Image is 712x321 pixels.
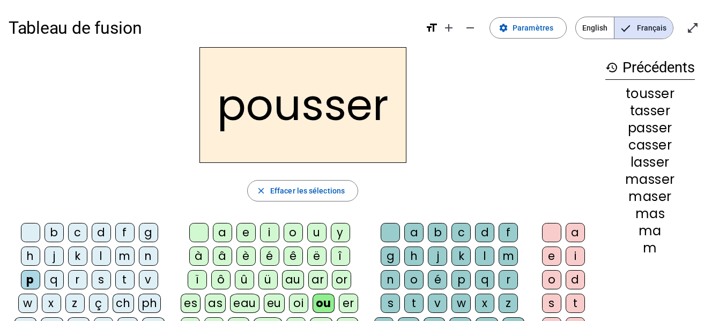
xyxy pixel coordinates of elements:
h2: pousser [199,47,406,163]
div: s [381,294,400,313]
div: p [21,270,40,289]
div: m [499,247,518,266]
div: passer [605,122,695,135]
div: d [92,223,111,242]
div: as [205,294,226,313]
div: c [451,223,471,242]
div: s [92,270,111,289]
h1: Tableau de fusion [9,11,417,45]
span: Français [614,17,673,39]
div: d [475,223,494,242]
div: q [44,270,64,289]
div: eau [230,294,259,313]
div: t [404,294,424,313]
div: z [499,294,518,313]
div: m [605,242,695,255]
div: f [499,223,518,242]
div: e [236,223,256,242]
div: maser [605,190,695,203]
div: ma [605,225,695,237]
div: n [381,270,400,289]
button: Diminuer la taille de la police [459,17,481,39]
div: w [18,294,38,313]
div: ô [211,270,231,289]
div: ë [307,247,327,266]
div: p [451,270,471,289]
div: es [181,294,201,313]
div: s [542,294,561,313]
div: k [68,247,87,266]
div: ar [308,270,328,289]
div: o [542,270,561,289]
h3: Précédents [605,56,695,80]
span: Effacer les sélections [270,184,345,197]
div: ch [113,294,134,313]
div: x [475,294,494,313]
div: t [115,270,135,289]
div: ç [89,294,108,313]
span: English [576,17,614,39]
mat-icon: open_in_full [686,21,699,34]
div: r [499,270,518,289]
div: g [381,247,400,266]
div: tasser [605,104,695,117]
div: w [451,294,471,313]
div: é [260,247,279,266]
div: lasser [605,156,695,169]
div: y [331,223,350,242]
button: Entrer en plein écran [682,17,703,39]
mat-icon: remove [464,21,477,34]
div: ou [313,294,335,313]
div: à [189,247,209,266]
div: q [475,270,494,289]
div: i [566,247,585,266]
mat-icon: close [256,186,266,196]
div: t [566,294,585,313]
div: er [339,294,358,313]
div: ü [258,270,278,289]
div: é [428,270,447,289]
div: j [44,247,64,266]
div: b [428,223,447,242]
div: a [213,223,232,242]
div: i [260,223,279,242]
div: n [139,247,158,266]
div: c [68,223,87,242]
div: mas [605,207,695,220]
mat-icon: format_size [425,21,438,34]
div: v [428,294,447,313]
div: h [404,247,424,266]
div: masser [605,173,695,186]
div: è [236,247,256,266]
div: a [566,223,585,242]
div: or [332,270,351,289]
mat-button-toggle-group: Language selection [575,17,673,39]
mat-icon: history [605,61,618,74]
div: o [284,223,303,242]
div: k [451,247,471,266]
div: l [475,247,494,266]
div: r [68,270,87,289]
div: f [115,223,135,242]
div: o [404,270,424,289]
div: d [566,270,585,289]
div: â [213,247,232,266]
div: x [42,294,61,313]
div: ê [284,247,303,266]
div: tousser [605,87,695,100]
div: z [65,294,85,313]
div: au [282,270,304,289]
div: l [92,247,111,266]
div: e [542,247,561,266]
div: j [428,247,447,266]
button: Augmenter la taille de la police [438,17,459,39]
mat-icon: settings [499,23,508,33]
div: casser [605,139,695,152]
div: b [44,223,64,242]
div: eu [264,294,285,313]
div: oi [289,294,308,313]
div: m [115,247,135,266]
div: v [139,270,158,289]
div: ph [138,294,161,313]
div: u [307,223,327,242]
